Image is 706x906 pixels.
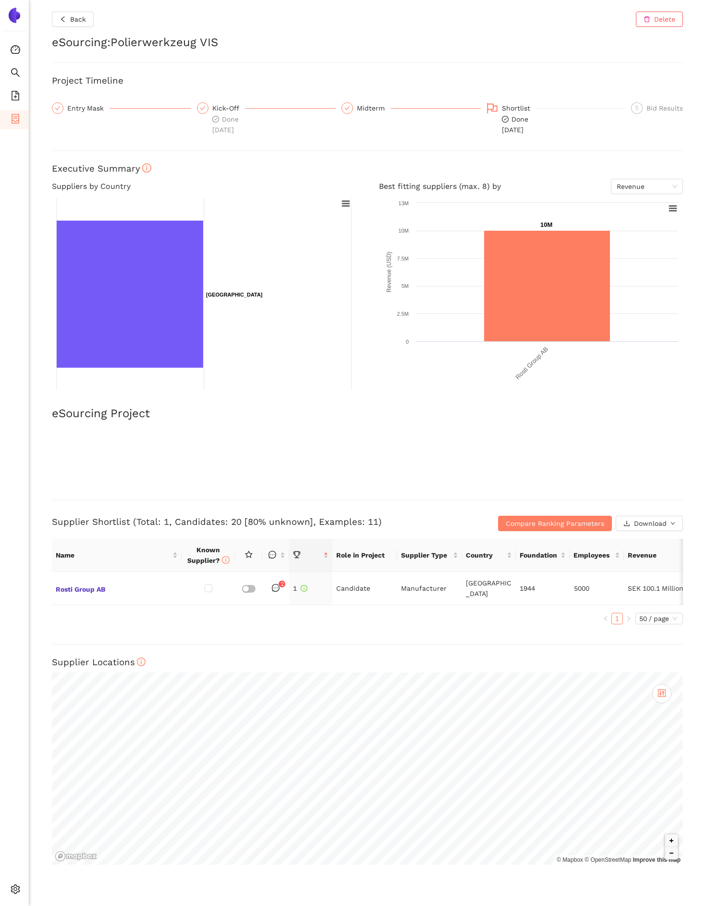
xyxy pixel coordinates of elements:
canvas: Map [52,672,683,865]
button: downloadDownloaddown [616,516,683,531]
th: this column is sortable [262,539,289,572]
td: Manufacturer [397,572,462,605]
text: 2.5M [397,311,409,317]
span: flag [487,102,498,114]
button: right [623,613,634,624]
span: control [657,689,666,697]
span: right [626,616,632,621]
button: Compare Ranking Parameters [498,516,612,531]
text: 13M [399,200,409,206]
span: message [268,551,276,558]
button: Zoom in [665,834,678,847]
div: Midterm [357,102,390,114]
span: Supplier Type [401,550,451,560]
div: Entry Mask [52,102,191,114]
span: down [670,521,675,527]
li: Previous Page [600,613,611,624]
text: [GEOGRAPHIC_DATA] [206,292,263,298]
text: 5M [402,283,409,289]
td: 1944 [516,572,570,605]
text: Rosti Group AB [514,346,549,381]
th: this column's title is Employees,this column is sortable [570,539,623,572]
span: Revenue [617,179,677,194]
text: 7.5M [397,256,409,261]
text: 10M [540,221,552,228]
span: Bid Results [646,104,683,112]
li: Next Page [623,613,634,624]
h3: Executive Summary [52,162,683,175]
span: 50 / page [639,613,679,624]
th: this column's title is Country,this column is sortable [462,539,516,572]
sup: 2 [279,581,285,587]
h3: Supplier Locations [52,656,683,669]
h3: Project Timeline [52,74,683,87]
td: Candidate [332,572,397,605]
span: download [623,520,630,528]
div: Page Size [635,613,683,624]
span: left [603,616,609,621]
span: check-circle [502,116,509,123]
span: message [272,584,280,592]
span: SEK 100.1 Million (2022) [628,584,706,592]
span: 1 [293,584,307,592]
span: info-circle [137,658,146,667]
text: 10M [399,228,409,234]
span: star [245,551,253,558]
td: [GEOGRAPHIC_DATA] [462,572,516,605]
a: 1 [612,613,622,624]
text: 0 [406,339,409,345]
span: delete [644,16,650,24]
span: 5 [635,105,639,112]
h3: Supplier Shortlist (Total: 1, Candidates: 20 [80% unknown], Examples: 11) [52,516,473,528]
span: Done [DATE] [502,115,528,134]
button: deleteDelete [636,12,683,27]
h4: Best fitting suppliers (max. 8) by [379,179,683,194]
th: Role in Project [332,539,397,572]
span: check [200,105,206,111]
span: Done [DATE] [212,115,239,134]
button: left [600,613,611,624]
span: left [60,16,66,24]
div: Shortlistcheck-circleDone[DATE] [487,102,626,135]
a: Mapbox logo [55,851,97,862]
span: search [11,64,20,84]
span: Delete [654,14,675,25]
th: this column's title is Foundation,this column is sortable [516,539,570,572]
span: container [11,111,20,130]
span: file-add [11,87,20,107]
span: Country [466,550,505,560]
span: info-circle [301,585,307,592]
div: Shortlist [502,102,536,114]
span: Employees [573,550,612,560]
span: Rosti Group AB [56,582,178,595]
span: setting [11,881,20,900]
span: check [344,105,350,111]
text: Revenue (USD) [386,252,392,293]
span: Name [56,550,170,560]
th: this column's title is Name,this column is sortable [52,539,182,572]
div: Kick-Off [212,102,245,114]
button: Zoom out [665,847,678,859]
span: 2 [280,581,284,587]
span: Compare Ranking Parameters [506,518,604,529]
span: Known Supplier? [187,546,230,564]
span: info-circle [222,556,230,564]
img: Logo [7,8,22,23]
h4: Suppliers by Country [52,179,356,194]
span: Foundation [520,550,559,560]
h2: eSourcing Project [52,406,683,422]
span: check-circle [212,116,219,123]
div: Entry Mask [67,102,110,114]
h2: eSourcing : Polierwerkzeug VIS [52,35,683,51]
span: check [55,105,61,111]
button: leftBack [52,12,94,27]
span: dashboard [11,41,20,61]
span: Download [634,518,667,529]
span: Back [70,14,86,25]
span: info-circle [142,163,151,173]
td: 5000 [570,572,624,605]
span: trophy [293,551,301,558]
th: this column's title is Supplier Type,this column is sortable [397,539,462,572]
